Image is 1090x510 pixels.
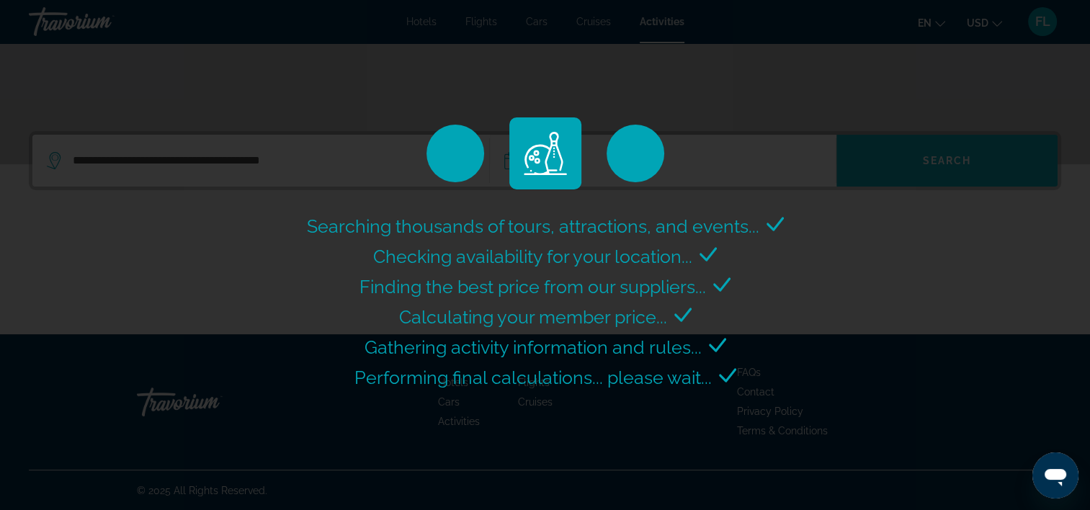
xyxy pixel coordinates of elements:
span: Checking availability for your location... [373,246,692,267]
span: Performing final calculations... please wait... [354,367,712,388]
span: Gathering activity information and rules... [365,336,702,358]
iframe: Botón para iniciar la ventana de mensajería [1032,452,1078,498]
span: Calculating your member price... [399,306,667,328]
span: Searching thousands of tours, attractions, and events... [307,215,759,237]
span: Finding the best price from our suppliers... [359,276,706,297]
